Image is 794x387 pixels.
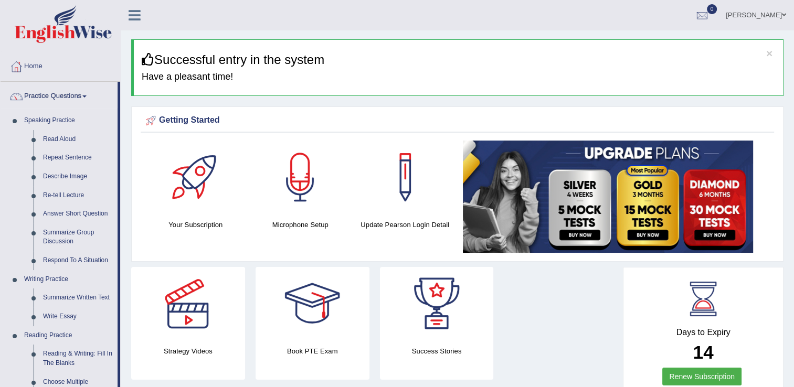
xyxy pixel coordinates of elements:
[38,167,118,186] a: Describe Image
[38,345,118,372] a: Reading & Writing: Fill In The Blanks
[38,186,118,205] a: Re-tell Lecture
[693,342,714,362] b: 14
[253,219,348,230] h4: Microphone Setup
[358,219,452,230] h4: Update Pearson Login Detail
[662,368,742,385] a: Renew Subscription
[142,72,775,82] h4: Have a pleasant time!
[38,288,118,307] a: Summarize Written Text
[1,82,118,108] a: Practice Questions
[149,219,243,230] h4: Your Subscription
[256,346,369,357] h4: Book PTE Exam
[142,53,775,67] h3: Successful entry in the system
[38,130,118,149] a: Read Aloud
[766,48,772,59] button: ×
[131,346,245,357] h4: Strategy Videos
[38,223,118,251] a: Summarize Group Discussion
[380,346,494,357] h4: Success Stories
[38,205,118,223] a: Answer Short Question
[463,141,753,253] img: small5.jpg
[19,111,118,130] a: Speaking Practice
[19,270,118,289] a: Writing Practice
[143,113,771,128] div: Getting Started
[19,326,118,345] a: Reading Practice
[1,52,120,78] a: Home
[707,4,717,14] span: 0
[38,307,118,326] a: Write Essay
[635,328,771,337] h4: Days to Expiry
[38,251,118,270] a: Respond To A Situation
[38,148,118,167] a: Repeat Sentence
